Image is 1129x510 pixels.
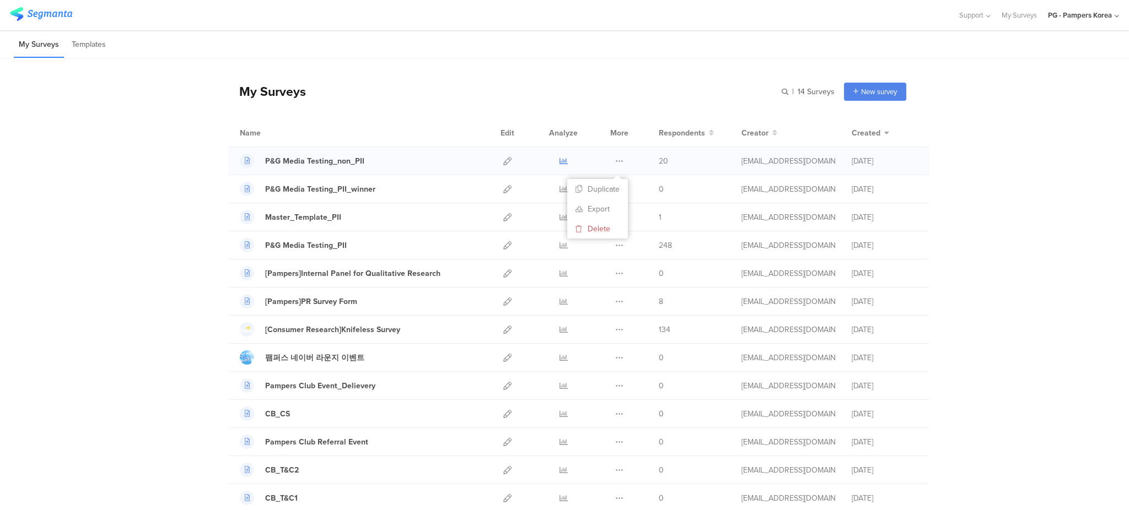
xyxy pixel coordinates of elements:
[265,211,341,223] div: Master_Template_PII
[659,380,664,392] span: 0
[659,240,672,251] span: 248
[265,436,368,448] div: Pampers Club Referral Event
[1048,10,1112,20] div: PG - Pampers Korea
[265,492,298,504] div: CB_T&C1
[240,238,347,252] a: P&G Media Testing_PII
[265,408,290,420] div: CB_CS
[240,378,375,393] a: Pampers Club Event_Delievery
[240,210,341,224] a: Master_Template_PII
[607,119,631,147] div: More
[10,7,72,21] img: segmanta logo
[852,380,918,392] div: [DATE]
[265,296,357,307] div: [Pampers]PR Survey Form
[659,268,664,279] span: 0
[265,268,440,279] div: [Pampers]Internal Panel for Qualitative Research
[14,32,64,58] li: My Surveys
[567,179,628,199] button: Duplicate
[852,127,880,139] span: Created
[959,10,983,20] span: Support
[265,352,364,363] div: 팸퍼스 네이버 라운지 이벤트
[741,436,835,448] div: park.m.3@pg.com
[240,294,357,308] a: [Pampers]PR Survey Form
[659,492,664,504] span: 0
[659,464,664,476] span: 0
[659,408,664,420] span: 0
[240,322,400,337] a: [Consumer Research]Knifeless Survey
[265,380,375,392] div: Pampers Club Event_Delievery
[741,352,835,363] div: park.m.3@pg.com
[240,182,375,196] a: P&G Media Testing_PII_winner
[240,491,298,505] a: CB_T&C1
[240,463,299,477] a: CB_T&C2
[852,436,918,448] div: [DATE]
[567,199,628,219] a: Export
[741,464,835,476] div: park.m.3@pg.com
[741,240,835,251] div: park.m.3@pg.com
[852,183,918,195] div: [DATE]
[741,127,768,139] span: Creator
[741,408,835,420] div: park.m.3@pg.com
[741,155,835,167] div: park.m.3@pg.com
[741,268,835,279] div: park.m.3@pg.com
[741,183,835,195] div: park.m.3@pg.com
[852,296,918,307] div: [DATE]
[852,408,918,420] div: [DATE]
[741,380,835,392] div: park.m.3@pg.com
[852,268,918,279] div: [DATE]
[852,127,889,139] button: Created
[791,86,795,97] span: |
[240,154,364,168] a: P&G Media Testing_non_PII
[852,240,918,251] div: [DATE]
[240,266,440,280] a: [Pampers]Internal Panel for Qualitative Research
[265,155,364,167] div: P&G Media Testing_non_PII
[240,435,368,449] a: Pampers Club Referral Event
[852,211,918,223] div: [DATE]
[741,211,835,223] div: park.m.3@pg.com
[240,127,306,139] div: Name
[659,211,662,223] span: 1
[659,324,670,335] span: 134
[741,324,835,335] div: park.m.3@pg.com
[496,119,519,147] div: Edit
[265,464,299,476] div: CB_T&C2
[741,296,835,307] div: park.m.3@pg.com
[240,406,290,421] a: CB_CS
[659,127,714,139] button: Respondents
[659,127,705,139] span: Respondents
[852,155,918,167] div: [DATE]
[741,127,777,139] button: Creator
[852,464,918,476] div: [DATE]
[659,352,664,363] span: 0
[798,86,835,97] span: 14 Surveys
[852,492,918,504] div: [DATE]
[659,183,664,195] span: 0
[547,119,580,147] div: Analyze
[741,492,835,504] div: park.m.3@pg.com
[265,240,347,251] div: P&G Media Testing_PII
[240,350,364,365] a: 팸퍼스 네이버 라운지 이벤트
[861,86,897,97] span: New survey
[659,296,663,307] span: 8
[265,324,400,335] div: [Consumer Research]Knifeless Survey
[659,155,668,167] span: 20
[852,324,918,335] div: [DATE]
[265,183,375,195] div: P&G Media Testing_PII_winner
[228,82,306,101] div: My Surveys
[659,436,664,448] span: 0
[567,219,628,238] button: Delete
[852,352,918,363] div: [DATE]
[67,32,111,58] li: Templates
